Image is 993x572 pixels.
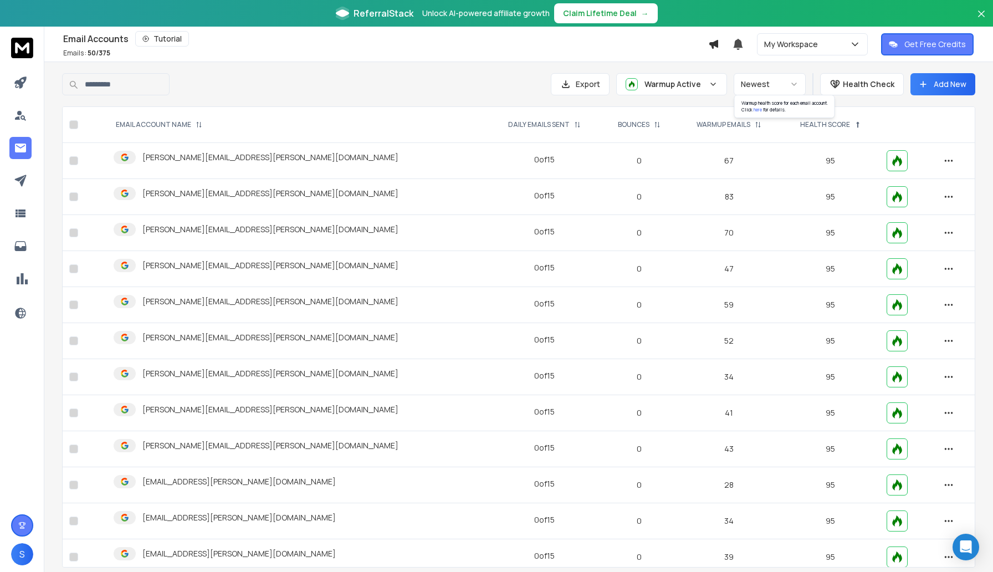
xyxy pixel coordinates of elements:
p: BOUNCES [618,120,649,129]
td: 70 [677,215,781,251]
p: [PERSON_NAME][EMAIL_ADDRESS][PERSON_NAME][DOMAIN_NAME] [142,260,398,271]
td: 95 [781,395,880,431]
p: [EMAIL_ADDRESS][PERSON_NAME][DOMAIN_NAME] [142,512,336,523]
td: 95 [781,251,880,287]
p: DAILY EMAILS SENT [508,120,570,129]
td: 83 [677,179,781,215]
p: [PERSON_NAME][EMAIL_ADDRESS][PERSON_NAME][DOMAIN_NAME] [142,152,398,163]
p: [PERSON_NAME][EMAIL_ADDRESS][PERSON_NAME][DOMAIN_NAME] [142,188,398,199]
div: EMAIL ACCOUNT NAME [116,120,202,129]
button: Export [551,73,610,95]
td: 95 [781,215,880,251]
td: 34 [677,503,781,539]
div: Email Accounts [63,31,708,47]
td: 95 [781,503,880,539]
p: HEALTH SCORE [800,120,850,129]
div: 0 of 15 [534,226,555,237]
td: 67 [677,143,781,179]
td: 95 [781,179,880,215]
p: 0 [608,155,670,166]
a: here [754,106,762,113]
p: Warmup Active [644,79,704,90]
div: 0 of 15 [534,442,555,453]
div: 0 of 15 [534,154,555,165]
button: Get Free Credits [881,33,974,55]
p: Emails : [63,49,110,58]
td: 95 [781,287,880,323]
button: S [11,543,33,565]
p: 0 [608,371,670,382]
p: 0 [608,335,670,346]
p: 0 [608,191,670,202]
p: WARMUP EMAILS [697,120,750,129]
span: ReferralStack [354,7,413,20]
div: 0 of 15 [534,298,555,309]
td: 34 [677,359,781,395]
td: 95 [781,359,880,395]
p: [EMAIL_ADDRESS][PERSON_NAME][DOMAIN_NAME] [142,548,336,559]
td: 43 [677,431,781,467]
p: [EMAIL_ADDRESS][PERSON_NAME][DOMAIN_NAME] [142,476,336,487]
div: 0 of 15 [534,370,555,381]
p: Get Free Credits [904,39,966,50]
button: Health Check [820,73,904,95]
p: Unlock AI-powered affiliate growth [422,8,550,19]
button: Close banner [974,7,989,33]
td: 95 [781,323,880,359]
p: My Workspace [764,39,822,50]
td: 41 [677,395,781,431]
td: 28 [677,467,781,503]
p: 0 [608,479,670,491]
p: [PERSON_NAME][EMAIL_ADDRESS][PERSON_NAME][DOMAIN_NAME] [142,332,398,343]
p: [PERSON_NAME][EMAIL_ADDRESS][PERSON_NAME][DOMAIN_NAME] [142,224,398,235]
div: Open Intercom Messenger [953,534,979,560]
p: [PERSON_NAME][EMAIL_ADDRESS][PERSON_NAME][DOMAIN_NAME] [142,440,398,451]
p: [PERSON_NAME][EMAIL_ADDRESS][PERSON_NAME][DOMAIN_NAME] [142,404,398,415]
div: 0 of 15 [534,514,555,525]
button: Add New [910,73,975,95]
div: 0 of 15 [534,478,555,489]
div: 0 of 15 [534,262,555,273]
p: 0 [608,227,670,238]
span: → [641,8,649,19]
p: [PERSON_NAME][EMAIL_ADDRESS][PERSON_NAME][DOMAIN_NAME] [142,296,398,307]
td: 59 [677,287,781,323]
p: 0 [608,551,670,563]
td: 47 [677,251,781,287]
div: 0 of 15 [534,550,555,561]
td: 95 [781,431,880,467]
div: 0 of 15 [534,334,555,345]
p: [PERSON_NAME][EMAIL_ADDRESS][PERSON_NAME][DOMAIN_NAME] [142,368,398,379]
p: Health Check [843,79,894,90]
td: 52 [677,323,781,359]
td: 95 [781,467,880,503]
p: 0 [608,263,670,274]
p: 0 [608,515,670,527]
div: 0 of 15 [534,190,555,201]
p: 0 [608,407,670,418]
td: 95 [781,143,880,179]
div: 0 of 15 [534,406,555,417]
p: 0 [608,443,670,454]
p: 0 [608,299,670,310]
span: 50 / 375 [88,48,110,58]
button: Newest [734,73,806,95]
button: Claim Lifetime Deal→ [554,3,658,23]
span: Warmup health score for each email account. Click for details. [741,100,828,113]
button: Tutorial [135,31,189,47]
